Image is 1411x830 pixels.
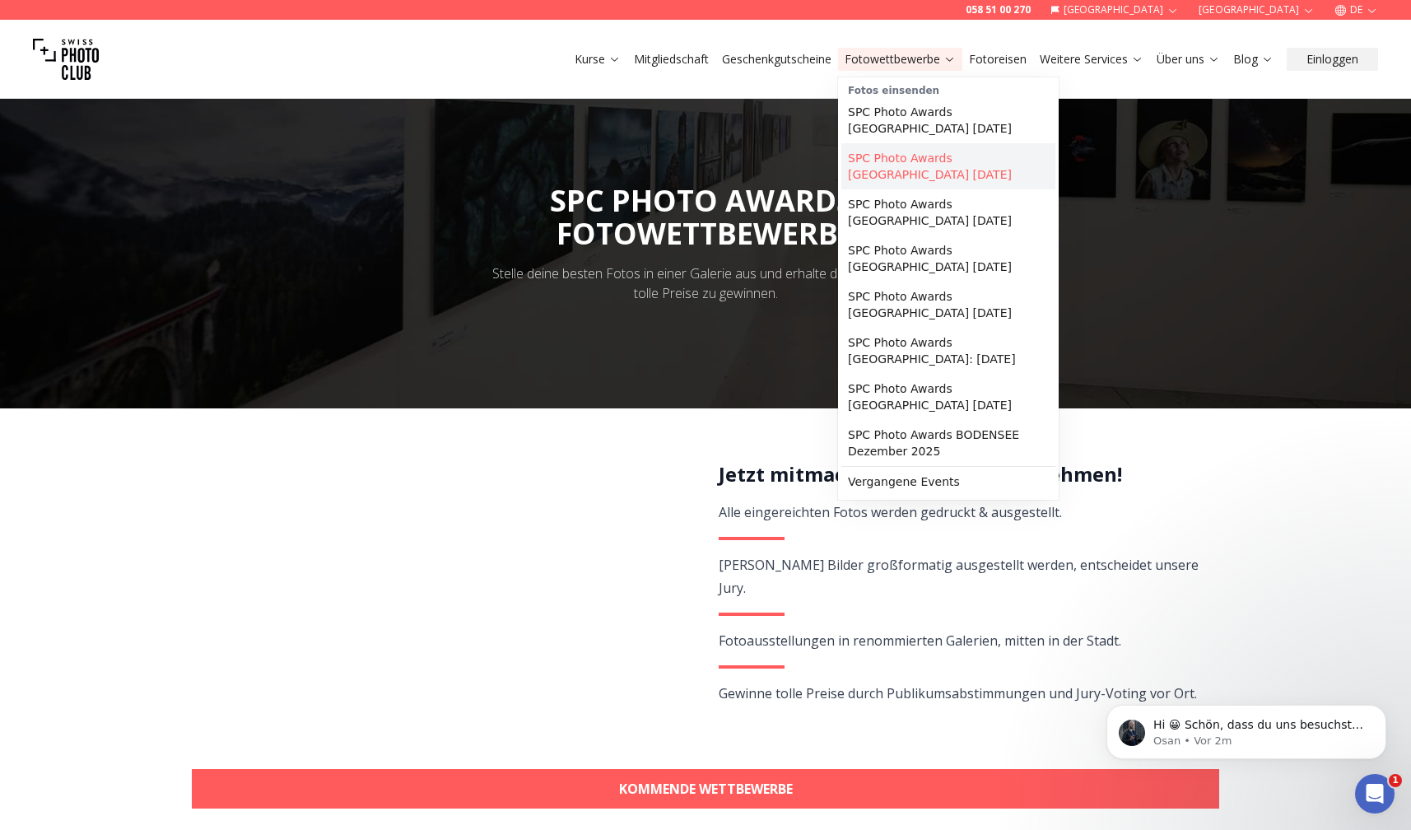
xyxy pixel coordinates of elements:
button: Einloggen [1287,48,1378,71]
button: Geschenkgutscheine [715,48,838,71]
a: SPC Photo Awards [GEOGRAPHIC_DATA] [DATE] [841,282,1055,328]
a: SPC Photo Awards [GEOGRAPHIC_DATA] [DATE] [841,143,1055,189]
a: Fotowettbewerbe [845,51,956,68]
a: Über uns [1157,51,1220,68]
span: Alle eingereichten Fotos werden gedruckt & ausgestellt. [719,503,1062,521]
span: SPC PHOTO AWARDS: [550,180,861,250]
div: FOTOWETTBEWERBE [550,217,861,250]
a: Kurse [575,51,621,68]
h2: Jetzt mitmachen - jeder darf teilnehmen! [719,461,1200,487]
button: Kurse [568,48,627,71]
button: Über uns [1150,48,1227,71]
span: 1 [1389,774,1402,787]
iframe: Intercom live chat [1355,774,1395,814]
a: Geschenkgutscheine [722,51,831,68]
a: Mitgliedschaft [634,51,709,68]
div: Fotos einsenden [841,81,1055,97]
span: Gewinne tolle Preise durch Publikumsabstimmungen und Jury-Voting vor Ort. [719,684,1197,702]
a: 058 51 00 270 [966,3,1031,16]
a: Vergangene Events [841,467,1055,497]
a: Weitere Services [1040,51,1143,68]
a: Fotoreisen [969,51,1027,68]
a: SPC Photo Awards [GEOGRAPHIC_DATA] [DATE] [841,235,1055,282]
span: [PERSON_NAME] Bilder großformatig ausgestellt werden, entscheidet unsere Jury. [719,556,1199,597]
a: SPC Photo Awards [GEOGRAPHIC_DATA] [DATE] [841,189,1055,235]
a: Blog [1233,51,1274,68]
span: Fotoausstellungen in renommierten Galerien, mitten in der Stadt. [719,632,1121,650]
a: SPC Photo Awards [GEOGRAPHIC_DATA] [DATE] [841,374,1055,420]
button: Blog [1227,48,1280,71]
a: SPC Photo Awards [GEOGRAPHIC_DATA]: [DATE] [841,328,1055,374]
button: Mitgliedschaft [627,48,715,71]
button: Fotowettbewerbe [838,48,962,71]
a: SPC Photo Awards [GEOGRAPHIC_DATA] [DATE] [841,97,1055,143]
button: Fotoreisen [962,48,1033,71]
iframe: Intercom notifications Nachricht [1082,670,1411,786]
button: Weitere Services [1033,48,1150,71]
a: KOMMENDE WETTBEWERBE [192,769,1219,809]
a: SPC Photo Awards BODENSEE Dezember 2025 [841,420,1055,466]
img: Swiss photo club [33,26,99,92]
div: Stelle deine besten Fotos in einer Galerie aus und erhalte die Möglichkeit, tolle Preise zu gewin... [482,263,929,303]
